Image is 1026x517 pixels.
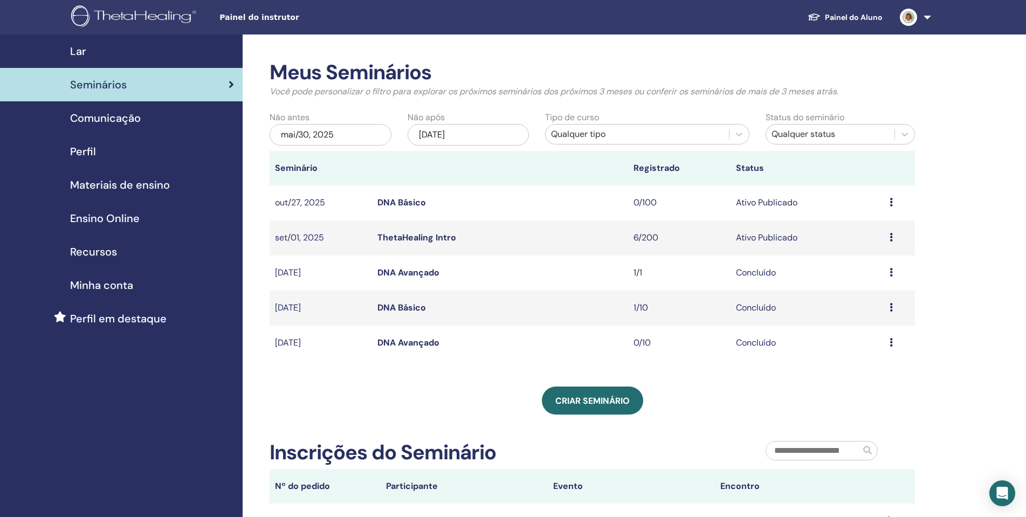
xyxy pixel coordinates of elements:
[548,469,715,504] th: Evento
[70,210,140,226] span: Ensino Online
[772,128,889,141] div: Qualquer status
[377,267,439,278] a: DNA Avançado
[71,5,200,30] img: logo.png
[989,480,1015,506] div: Open Intercom Messenger
[731,326,884,361] td: Concluído
[628,256,731,291] td: 1/1
[70,43,86,59] span: Lar
[70,77,127,93] span: Seminários
[270,440,496,465] h2: Inscrições do Seminário
[270,469,381,504] th: Nº do pedido
[628,220,731,256] td: 6/200
[270,220,372,256] td: set/01, 2025
[766,111,844,124] label: Status do seminário
[628,326,731,361] td: 0/10
[70,277,133,293] span: Minha conta
[377,302,426,313] a: DNA Básico
[270,326,372,361] td: [DATE]
[377,197,426,208] a: DNA Básico
[408,124,529,146] div: [DATE]
[270,85,915,98] p: Você pode personalizar o filtro para explorar os próximos seminários dos próximos 3 meses ou conf...
[799,8,891,27] a: Painel do Aluno
[377,232,456,243] a: ThetaHealing Intro
[219,12,381,23] span: Painel do instrutor
[628,291,731,326] td: 1/10
[270,60,915,85] h2: Meus Seminários
[270,291,372,326] td: [DATE]
[377,337,439,348] a: DNA Avançado
[408,111,445,124] label: Não após
[808,12,821,22] img: graduation-cap-white.svg
[70,177,170,193] span: Materiais de ensino
[70,311,167,327] span: Perfil em destaque
[551,128,724,141] div: Qualquer tipo
[555,395,630,406] span: Criar seminário
[900,9,917,26] img: default.jpg
[715,469,882,504] th: Encontro
[270,124,391,146] div: mai/30, 2025
[628,151,731,185] th: Registrado
[545,111,599,124] label: Tipo de curso
[542,387,643,415] a: Criar seminário
[731,151,884,185] th: Status
[628,185,731,220] td: 0/100
[270,111,309,124] label: Não antes
[270,256,372,291] td: [DATE]
[731,220,884,256] td: Ativo Publicado
[70,143,96,160] span: Perfil
[731,291,884,326] td: Concluído
[270,185,372,220] td: out/27, 2025
[270,151,372,185] th: Seminário
[381,469,548,504] th: Participante
[70,244,117,260] span: Recursos
[70,110,141,126] span: Comunicação
[731,185,884,220] td: Ativo Publicado
[731,256,884,291] td: Concluído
